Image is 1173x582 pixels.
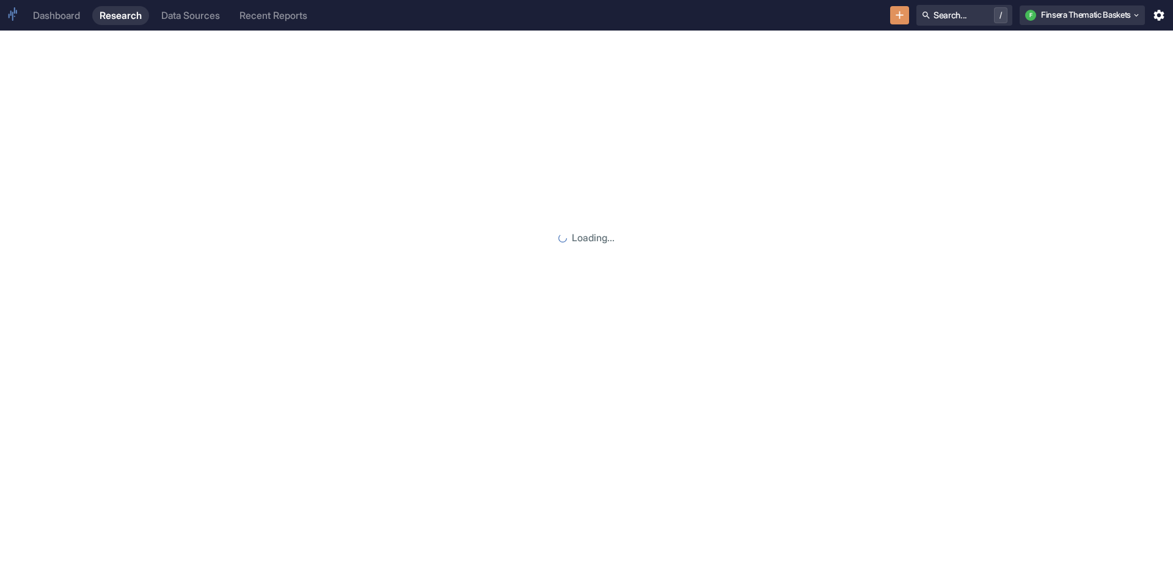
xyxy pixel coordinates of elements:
a: Dashboard [26,6,87,25]
div: F [1025,10,1036,21]
div: Research [100,10,142,21]
a: Research [92,6,149,25]
button: FFinsera Thematic Baskets [1020,5,1145,25]
button: Search.../ [916,5,1012,26]
div: Dashboard [33,10,80,21]
p: Loading... [572,231,615,246]
a: Recent Reports [232,6,315,25]
a: Data Sources [154,6,227,25]
div: Recent Reports [239,10,307,21]
button: New Resource [890,6,909,25]
div: Data Sources [161,10,220,21]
